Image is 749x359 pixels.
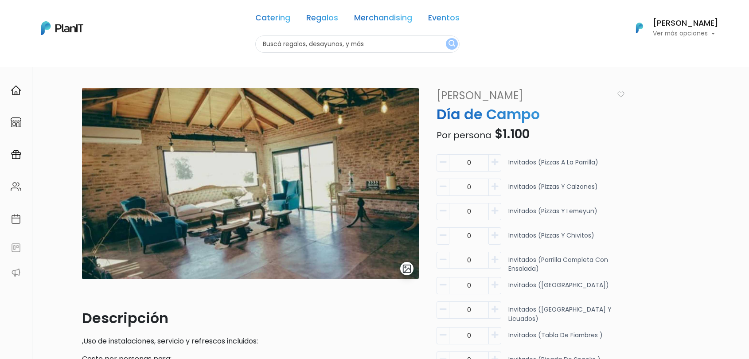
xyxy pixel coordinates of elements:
[508,231,594,248] p: Invitados (Pizzas y chivitos)
[617,91,624,98] img: heart_icon
[11,85,21,96] img: home-e721727adea9d79c4d83392d1f703f7f8bce08238fde08b1acbfd93340b81755.svg
[11,117,21,128] img: marketplace-4ceaa7011d94191e9ded77b95e3339b90024bf715f7c57f8cf31f2d8c509eaba.svg
[402,264,412,274] img: gallery-light
[653,31,718,37] p: Ver más opciones
[437,129,492,141] span: Por persona
[354,14,412,25] a: Merchandising
[653,20,718,27] h6: [PERSON_NAME]
[508,255,624,274] p: Invitados (Parrilla completa con ensalada)
[428,14,460,25] a: Eventos
[11,181,21,192] img: people-662611757002400ad9ed0e3c099ab2801c6687ba6c219adb57efc949bc21e19d.svg
[508,158,598,175] p: Invitados (Pizzas a la parrilla)
[630,18,649,38] img: PlanIt Logo
[306,14,338,25] a: Regalos
[508,207,597,224] p: Invitados (Pizzas y lemeyun)
[624,16,718,39] button: PlanIt Logo [PERSON_NAME] Ver más opciones
[508,281,609,298] p: Invitados ([GEOGRAPHIC_DATA])
[11,149,21,160] img: campaigns-02234683943229c281be62815700db0a1741e53638e28bf9629b52c665b00959.svg
[508,305,624,324] p: Invitados ([GEOGRAPHIC_DATA] y licuados)
[255,35,460,53] input: Buscá regalos, desayunos, y más
[255,14,290,25] a: Catering
[11,267,21,278] img: partners-52edf745621dab592f3b2c58e3bca9d71375a7ef29c3b500c9f145b62cc070d4.svg
[11,214,21,224] img: calendar-87d922413cdce8b2cf7b7f5f62616a5cf9e4887200fb71536465627b3292af00.svg
[82,336,419,347] p: ,Uso de instalaciones, servicio y refrescos incluidos:
[449,40,455,48] img: search_button-432b6d5273f82d61273b3651a40e1bd1b912527efae98b1b7a1b2c0702e16a8d.svg
[41,21,83,35] img: PlanIt Logo
[82,88,419,279] img: WhatsApp_Image_2022-05-18_at_10.21.04_AM.jpg
[508,182,598,199] p: Invitados (Pizzas y calzones)
[431,88,613,104] a: [PERSON_NAME]
[11,242,21,253] img: feedback-78b5a0c8f98aac82b08bfc38622c3050aee476f2c9584af64705fc4e61158814.svg
[508,331,603,348] p: Invitados (Tabla de fiambres )
[495,125,530,143] span: $1.100
[431,104,630,125] p: Día de Campo
[82,308,419,329] p: Descripción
